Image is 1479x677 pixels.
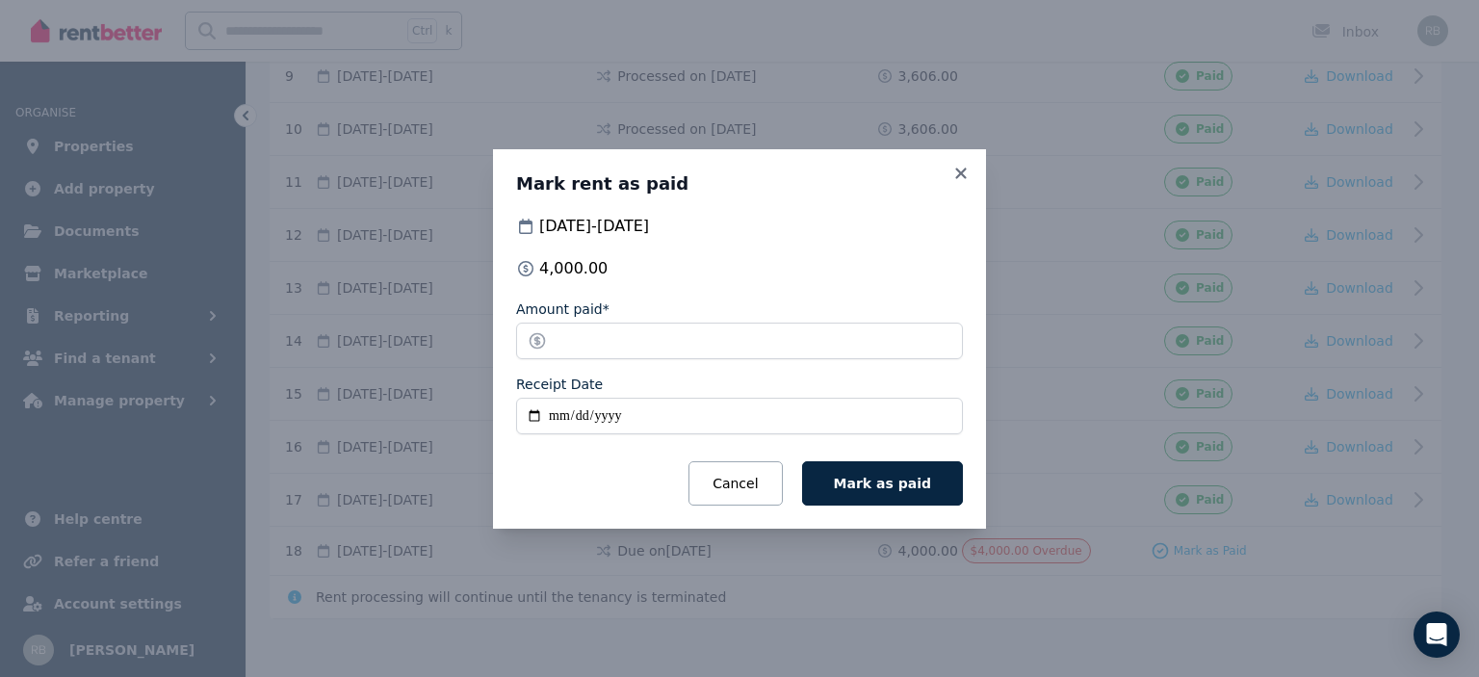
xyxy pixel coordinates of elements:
[516,375,603,394] label: Receipt Date
[802,461,963,506] button: Mark as paid
[516,299,610,319] label: Amount paid*
[688,461,782,506] button: Cancel
[539,215,649,238] span: [DATE] - [DATE]
[516,172,963,195] h3: Mark rent as paid
[834,476,931,491] span: Mark as paid
[1414,612,1460,658] div: Open Intercom Messenger
[539,257,608,280] span: 4,000.00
